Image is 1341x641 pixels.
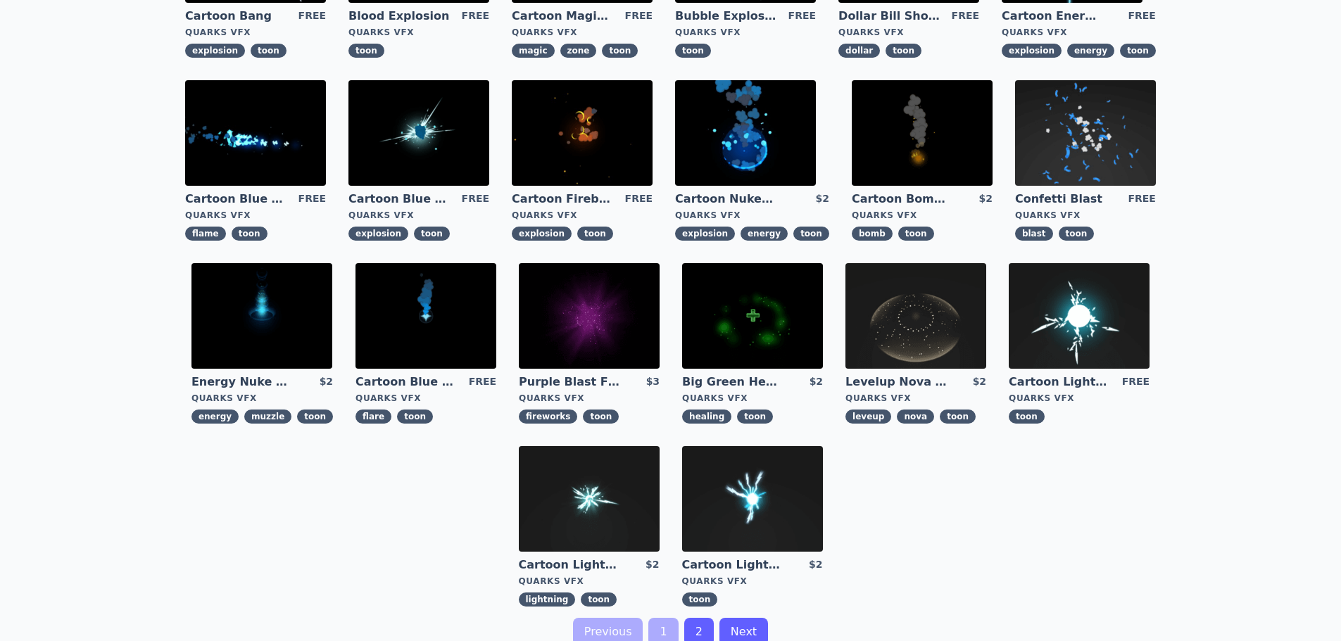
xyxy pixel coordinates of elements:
span: toon [737,410,773,424]
span: fireworks [519,410,577,424]
a: Cartoon Blue Flare [355,374,457,390]
a: Cartoon Nuke Energy Explosion [675,191,776,207]
div: FREE [298,8,326,24]
div: FREE [1128,8,1155,24]
img: imgAlt [1009,263,1150,369]
span: toon [397,410,433,424]
span: toon [348,44,384,58]
div: $2 [810,374,823,390]
span: muzzle [244,410,291,424]
a: Cartoon Magic Zone [512,8,613,24]
span: toon [577,227,613,241]
span: blast [1015,227,1053,241]
span: nova [897,410,934,424]
div: FREE [952,8,979,24]
div: Quarks VFX [852,210,993,221]
div: Quarks VFX [348,27,489,38]
span: toon [1059,227,1095,241]
span: toon [793,227,829,241]
a: Cartoon Energy Explosion [1002,8,1103,24]
div: $2 [973,374,986,390]
span: toon [602,44,638,58]
span: toon [251,44,287,58]
a: Levelup Nova Effect [845,374,947,390]
div: FREE [462,191,489,207]
div: Quarks VFX [519,393,660,404]
span: leveup [845,410,891,424]
img: imgAlt [682,263,823,369]
div: Quarks VFX [675,27,816,38]
a: Cartoon Lightning Ball [1009,374,1110,390]
div: Quarks VFX [1009,393,1150,404]
a: Dollar Bill Shower [838,8,940,24]
span: explosion [512,227,572,241]
div: $3 [646,374,660,390]
span: flame [185,227,226,241]
div: Quarks VFX [355,393,496,404]
img: imgAlt [1015,80,1156,186]
div: FREE [462,8,489,24]
div: FREE [469,374,496,390]
div: Quarks VFX [512,27,653,38]
span: toon [675,44,711,58]
div: $2 [815,191,829,207]
span: lightning [519,592,576,607]
a: Cartoon Blue Flamethrower [185,191,287,207]
img: imgAlt [348,80,489,186]
a: Cartoon Fireball Explosion [512,191,613,207]
div: FREE [625,8,653,24]
a: Purple Blast Fireworks [519,374,620,390]
span: toon [583,410,619,424]
a: Cartoon Lightning Ball with Bloom [682,557,783,573]
span: energy [191,410,239,424]
span: explosion [348,227,408,241]
a: Cartoon Blue Gas Explosion [348,191,450,207]
div: Quarks VFX [845,393,986,404]
div: Quarks VFX [191,393,333,404]
div: Quarks VFX [1015,210,1156,221]
a: Big Green Healing Effect [682,374,783,390]
div: Quarks VFX [519,576,660,587]
div: Quarks VFX [682,576,823,587]
span: flare [355,410,391,424]
a: Cartoon Lightning Ball Explosion [519,557,620,573]
span: zone [560,44,597,58]
div: Quarks VFX [675,210,829,221]
img: imgAlt [185,80,326,186]
div: $2 [646,557,659,573]
img: imgAlt [675,80,816,186]
div: FREE [788,8,816,24]
span: toon [1120,44,1156,58]
span: toon [581,592,617,607]
div: Quarks VFX [1002,27,1156,38]
span: magic [512,44,554,58]
div: Quarks VFX [348,210,489,221]
div: Quarks VFX [512,210,653,221]
img: imgAlt [519,446,660,552]
img: imgAlt [191,263,332,369]
span: toon [886,44,921,58]
a: Cartoon Bang [185,8,287,24]
span: toon [1009,410,1045,424]
a: Blood Explosion [348,8,450,24]
img: imgAlt [519,263,660,369]
span: toon [297,410,333,424]
a: Cartoon Bomb Fuse [852,191,953,207]
span: toon [232,227,267,241]
span: toon [682,592,718,607]
div: Quarks VFX [682,393,823,404]
span: energy [741,227,788,241]
a: Energy Nuke Muzzle Flash [191,374,293,390]
div: $2 [809,557,822,573]
img: imgAlt [845,263,986,369]
span: dollar [838,44,880,58]
span: toon [940,410,976,424]
div: FREE [1122,374,1150,390]
div: FREE [625,191,653,207]
div: $2 [978,191,992,207]
img: imgAlt [512,80,653,186]
div: FREE [298,191,326,207]
span: explosion [185,44,245,58]
span: toon [898,227,934,241]
div: Quarks VFX [185,210,326,221]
